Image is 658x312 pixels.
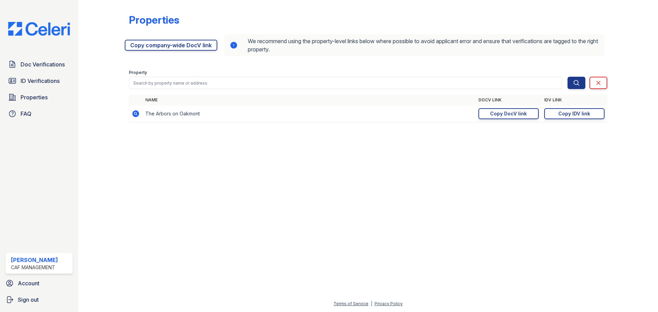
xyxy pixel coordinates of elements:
a: Privacy Policy [375,301,403,306]
span: Account [18,279,39,287]
th: Name [143,95,476,105]
a: Copy company-wide DocV link [125,40,217,51]
div: [PERSON_NAME] [11,256,58,264]
span: Doc Verifications [21,60,65,68]
a: Copy DocV link [478,108,539,119]
div: Properties [129,14,179,26]
a: ID Verifications [5,74,73,88]
td: The Arbors on Oakmont [143,105,476,122]
th: IDV Link [541,95,607,105]
label: Property [129,70,147,75]
span: ID Verifications [21,77,60,85]
a: Copy IDV link [544,108,605,119]
a: Account [3,276,75,290]
a: Doc Verifications [5,58,73,71]
span: FAQ [21,110,32,118]
img: CE_Logo_Blue-a8612792a0a2168367f1c8372b55b34899dd931a85d93a1a3d3e32e68fde9ad4.png [3,22,75,36]
div: Copy DocV link [490,110,527,117]
a: FAQ [5,107,73,121]
a: Properties [5,90,73,104]
span: Sign out [18,296,39,304]
th: DocV Link [476,95,541,105]
div: We recommend using the property-level links below where possible to avoid applicant error and ens... [224,34,605,56]
div: | [371,301,372,306]
div: CAF Management [11,264,58,271]
div: Copy IDV link [558,110,590,117]
a: Sign out [3,293,75,307]
input: Search by property name or address [129,77,562,89]
a: Terms of Service [333,301,368,306]
span: Properties [21,93,48,101]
